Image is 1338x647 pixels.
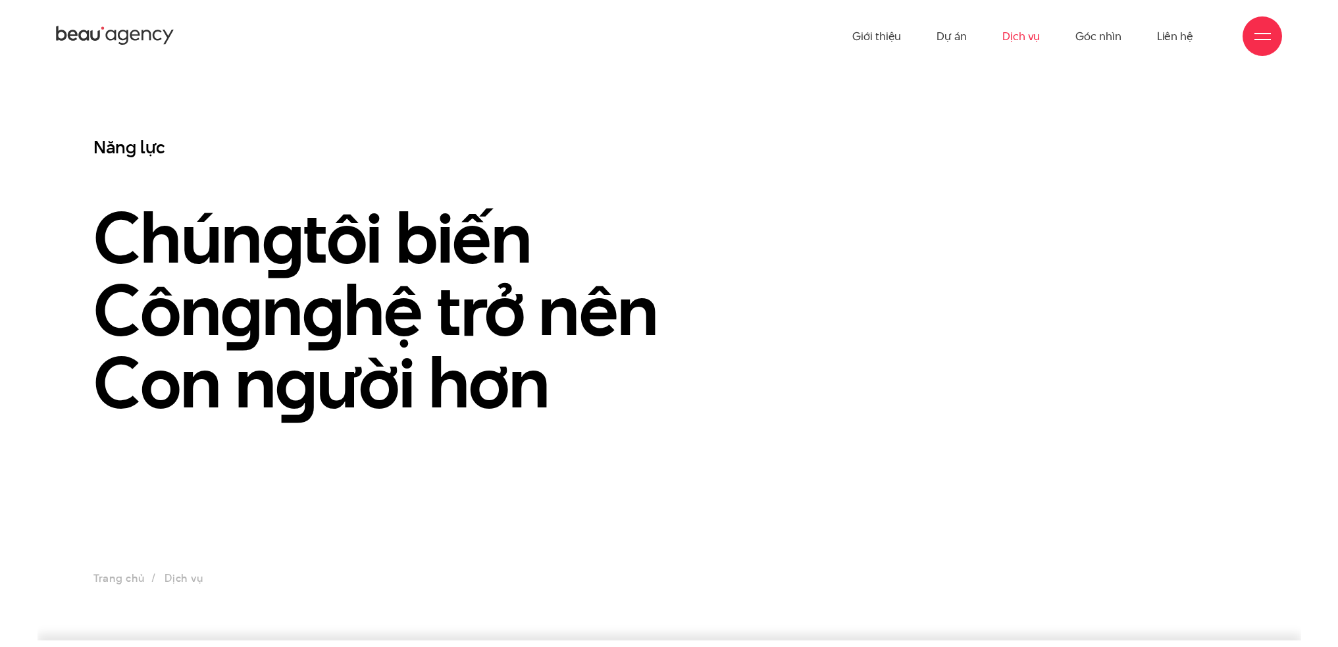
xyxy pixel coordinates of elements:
en: g [262,188,303,287]
h1: Chún tôi biến Côn n hệ trở nên Con n ười hơn [93,201,949,419]
a: Trang chủ [93,571,145,586]
en: g [275,333,317,432]
h3: Năng lực [93,136,949,159]
en: g [302,261,344,359]
en: g [220,261,262,359]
